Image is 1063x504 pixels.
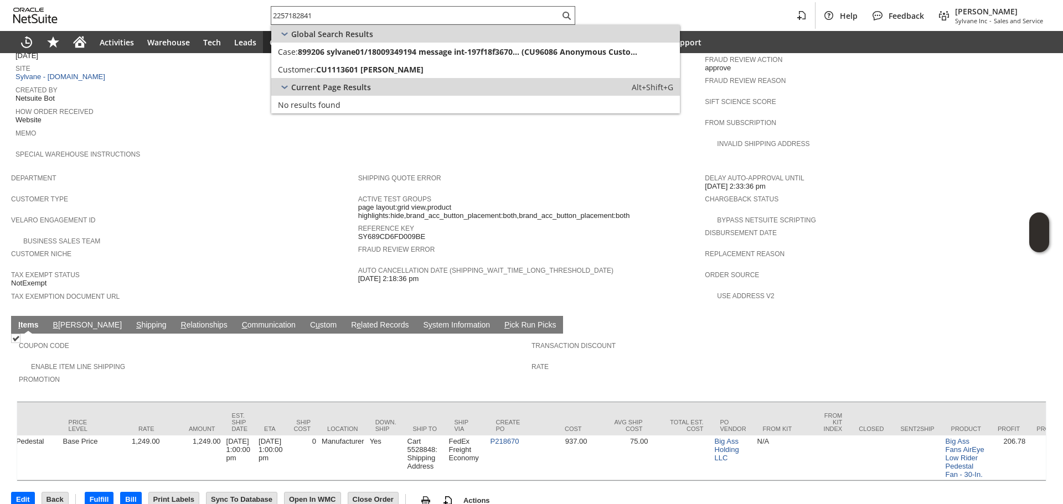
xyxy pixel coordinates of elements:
div: Total Est. Cost [659,419,704,432]
a: Sift Science Score [705,98,776,106]
svg: Recent Records [20,35,33,49]
a: From Subscription [705,119,776,127]
a: Tax Exempt Status [11,271,80,279]
td: [DATE] 1:00:00 pm [256,435,285,480]
span: Oracle Guided Learning Widget. To move around, please hold and drag [1029,233,1049,253]
a: Custom [307,320,339,331]
div: PO Vendor [720,419,746,432]
span: [PERSON_NAME] [955,6,1043,17]
a: Case:899206 sylvane01/18009349194 message int-197f18f3670... (CU96086 Anonymous Customer)Edit: [271,43,680,60]
a: Auto Cancellation Date (shipping_wait_time_long_threshold_date) [358,267,613,274]
td: Yes [367,435,405,480]
a: Rate [531,363,549,371]
div: Amount [171,425,215,432]
td: [DATE] 1:00:00 pm [224,435,256,480]
span: No results found [278,100,340,110]
a: Tech [197,31,228,53]
td: Base Price [60,435,102,480]
span: [DATE] [16,51,38,60]
a: Transaction Discount [531,342,616,350]
span: R [181,320,187,329]
a: Leads [228,31,263,53]
a: Shipping [133,320,169,331]
a: Unrolled view on [1032,318,1045,331]
a: Warehouse [141,31,197,53]
div: Ship Cost [293,419,311,432]
a: Items [16,320,42,331]
td: Manufacturer [319,435,367,480]
a: Special Warehouse Instructions [16,150,140,158]
div: Price Level [69,419,94,432]
span: B [53,320,58,329]
a: Fraud Review Reason [705,77,786,85]
a: Delay Auto-Approval Until [705,174,804,182]
a: Related Records [348,320,411,331]
div: Down. Ship [375,419,396,432]
a: How Order Received [16,108,94,116]
span: Case: [278,46,298,57]
a: Disbursement Date [705,229,777,237]
span: CU1113601 [PERSON_NAME] [316,64,424,75]
div: Ship To [413,425,438,432]
a: Shipping Quote Error [358,174,441,182]
a: Chargeback Status [705,195,778,203]
span: [DATE] 2:33:36 pm [705,182,766,191]
a: Pick Run Picks [502,320,559,331]
span: Netsuite Bot [16,94,55,103]
span: P [504,320,509,329]
svg: Search [560,9,573,22]
a: Active Test Groups [358,195,431,203]
a: Sylvane - [DOMAIN_NAME] [16,72,108,81]
td: 75.00 [590,435,651,480]
span: Sylvane Inc [955,17,987,25]
a: Business Sales Team [23,237,100,245]
div: Cost [538,425,582,432]
a: Invalid Shipping Address [717,140,809,148]
a: Big Ass Fans AirEye Low Rider Pedestal Fan - 30-In. [946,437,984,479]
a: Support [664,31,708,53]
td: FedEx Freight Economy [446,435,488,480]
span: Leads [234,37,256,48]
span: e [357,320,361,329]
div: Product [951,425,981,432]
span: page layout:grid view,product highlights:hide,brand_acc_button_placement:both,brand_acc_button_pl... [358,203,700,220]
a: B[PERSON_NAME] [50,320,125,331]
span: Website [16,116,42,124]
td: 937.00 [529,435,590,480]
span: Support [670,37,701,48]
span: Alt+Shift+G [632,82,673,92]
span: NotExempt [11,279,47,288]
div: Create PO [496,419,521,432]
span: 899206 sylvane01/18009349194 message int-197f18f3670... (CU96086 Anonymous Customer) [298,46,639,57]
td: 206.78 [989,435,1028,480]
div: Shortcuts [40,31,66,53]
svg: Shortcuts [47,35,60,49]
a: Customer:CU1113601 [PERSON_NAME]Edit: Dash: [271,60,680,78]
input: Search [271,9,560,22]
img: Checked [11,334,20,343]
span: Current Page Results [291,82,371,92]
a: Promotion [19,376,60,383]
span: Help [840,11,858,21]
a: Tax Exemption Document URL [11,293,120,300]
a: Fraud Review Error [358,246,435,253]
a: Order Source [705,271,759,279]
div: Est. Ship Date [232,412,248,432]
span: Activities [100,37,134,48]
a: Customer Niche [11,250,71,258]
a: No results found [271,96,680,113]
a: Relationships [178,320,230,331]
span: SY689CD6FD009BE [358,232,425,241]
svg: Home [73,35,86,49]
td: Cart 5528848: Shipping Address [405,435,446,480]
a: Replacement reason [705,250,785,258]
a: Velaro Engagement ID [11,216,95,224]
iframe: Click here to launch Oracle Guided Learning Help Panel [1029,212,1049,252]
span: Customer: [278,64,316,75]
span: Feedback [889,11,924,21]
a: Reference Key [358,225,414,232]
td: 1,249.00 [102,435,163,480]
a: Activities [93,31,141,53]
div: ETA [264,425,277,432]
a: Home [66,31,93,53]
